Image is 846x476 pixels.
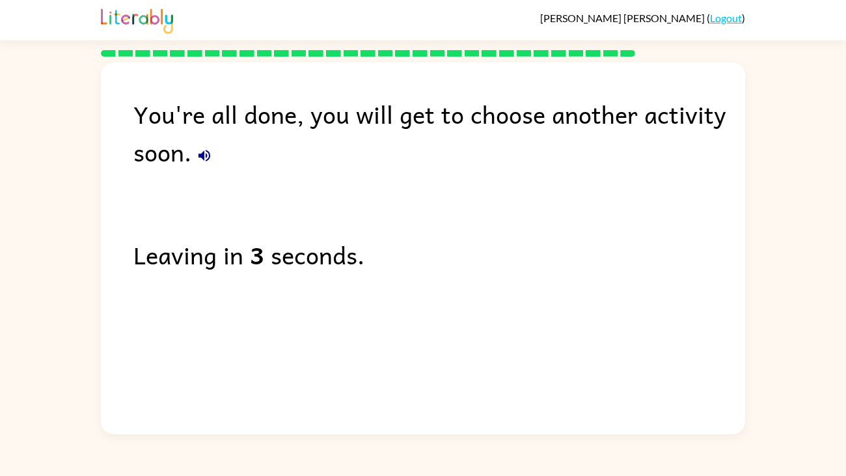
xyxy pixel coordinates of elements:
[540,12,745,24] div: ( )
[101,5,173,34] img: Literably
[540,12,707,24] span: [PERSON_NAME] [PERSON_NAME]
[710,12,742,24] a: Logout
[133,236,745,273] div: Leaving in seconds.
[250,236,264,273] b: 3
[133,95,745,171] div: You're all done, you will get to choose another activity soon.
